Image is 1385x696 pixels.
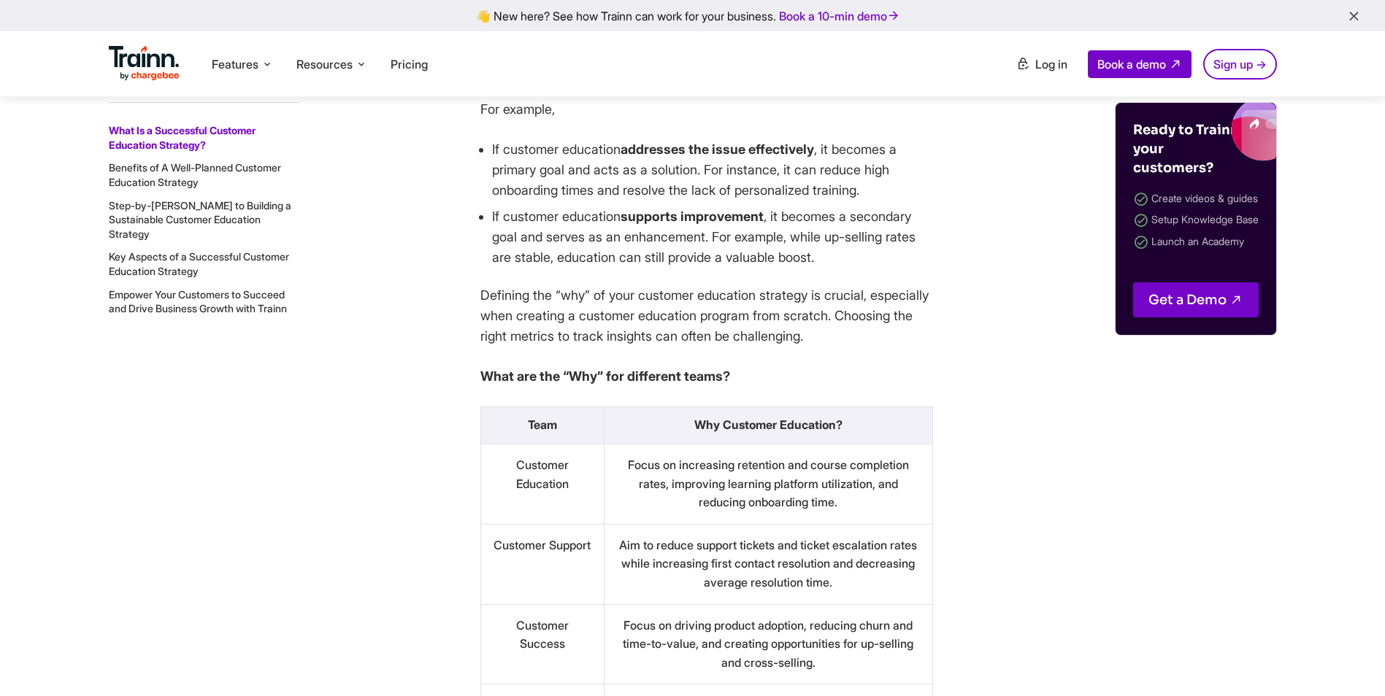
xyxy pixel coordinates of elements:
a: What Is a Successful Customer Education Strategy? [109,124,256,151]
li: If customer education , it becomes a primary goal and acts as a solution. For instance, it can re... [492,139,933,201]
a: Book a demo [1088,50,1192,78]
img: Trainn blogs [1129,103,1276,161]
td: Focus on driving product adoption, reducing churn and time-to-value, and creating opportunities f... [604,604,932,684]
li: Launch an Academy [1133,232,1259,253]
th: Why Customer Education? [604,407,932,444]
p: For example, [480,99,933,120]
strong: supports improvement [621,209,764,224]
a: Sign up → [1203,49,1277,80]
a: Step-by-[PERSON_NAME] to Building a Sustainable Customer Education Strategy [109,198,291,239]
li: If customer education , it becomes a secondary goal and serves as an enhancement. For example, wh... [492,206,933,268]
span: Features [212,56,258,72]
td: Focus on increasing retention and course completion rates, improving learning platform utilizatio... [604,444,932,524]
td: Customer Success [480,604,604,684]
strong: What are the “Why” for different teams? [480,368,730,384]
span: Book a demo [1097,57,1166,71]
iframe: Chat Widget [1312,626,1385,696]
td: Customer Education [480,444,604,524]
span: Log in [1035,57,1067,71]
a: Benefits of A Well-Planned Customer Education Strategy [109,161,281,188]
a: Log in [1008,51,1076,77]
a: Empower Your Customers to Succeed and Drive Business Growth with Trainn [109,287,287,314]
div: 👋 New here? See how Trainn can work for your business. [9,9,1376,23]
a: Book a 10-min demo [776,6,903,26]
th: Team [480,407,604,444]
span: Resources [296,56,353,72]
strong: addresses the issue effectively [621,142,814,157]
td: Aim to reduce support tickets and ticket escalation rates while increasing first contact resoluti... [604,524,932,604]
a: Key Aspects of a Successful Customer Education Strategy [109,250,289,277]
a: Pricing [391,57,428,71]
li: Setup Knowledge Base [1133,210,1259,231]
td: Customer Support [480,524,604,604]
img: Trainn Logo [109,46,180,81]
p: Defining the “why” of your customer education strategy is crucial, especially when creating a cus... [480,285,933,347]
a: Get a Demo [1133,282,1259,317]
li: Create videos & guides [1133,189,1259,210]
